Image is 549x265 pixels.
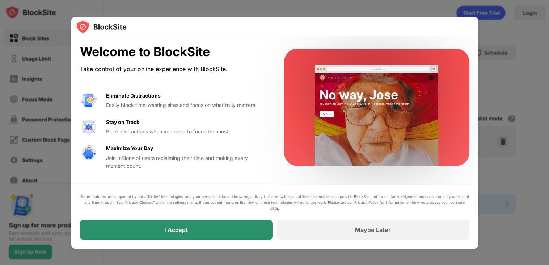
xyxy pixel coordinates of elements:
[80,118,97,136] img: value-focus.svg
[80,45,267,59] div: Welcome to BlockSite
[355,226,391,233] div: Maybe Later
[354,200,379,204] a: Privacy Policy
[106,92,161,100] div: Eliminate Distractions
[80,194,469,211] div: Some features are supported by our affiliates’ technologies, and your personal data and browsing ...
[76,20,127,34] img: logo-blocksite.svg
[164,226,188,233] div: I Accept
[80,92,97,109] img: value-avoid-distractions.svg
[80,144,97,162] img: value-safe-time.svg
[80,64,267,74] div: Take control of your online experience with BlockSite.
[106,128,267,136] div: Block distractions when you need to focus the most.
[106,118,139,126] div: Stay on Track
[106,101,267,109] div: Easily block time-wasting sites and focus on what truly matters.
[106,154,267,170] div: Join millions of users reclaiming their time and making every moment count.
[106,144,153,152] div: Maximize Your Day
